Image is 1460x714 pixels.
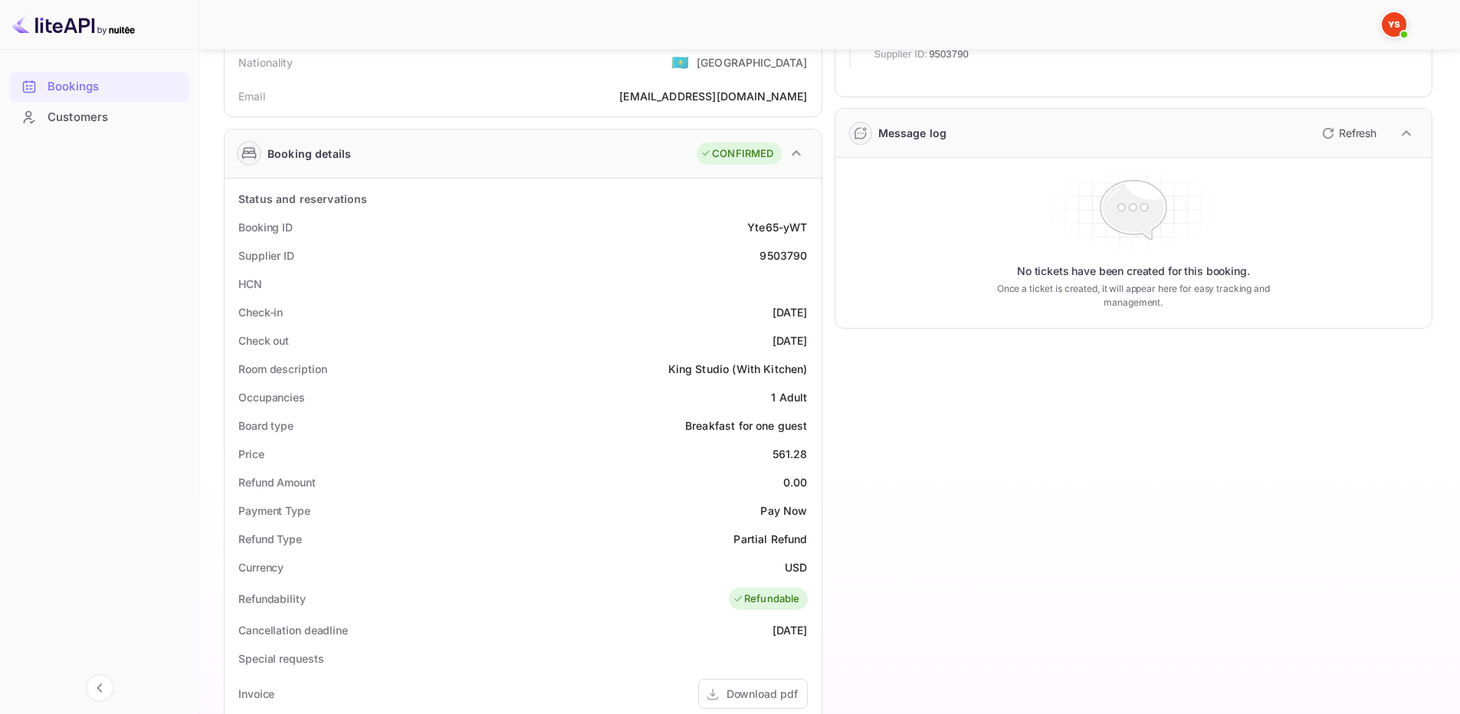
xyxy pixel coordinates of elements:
[238,474,316,490] div: Refund Amount
[771,389,807,405] div: 1 Adult
[773,622,808,638] div: [DATE]
[238,531,302,547] div: Refund Type
[9,72,189,100] a: Bookings
[238,446,264,462] div: Price
[733,531,807,547] div: Partial Refund
[238,418,294,434] div: Board type
[773,304,808,320] div: [DATE]
[238,247,294,264] div: Supplier ID
[238,389,305,405] div: Occupancies
[238,559,284,575] div: Currency
[697,54,808,70] div: [GEOGRAPHIC_DATA]
[685,418,807,434] div: Breakfast for one guest
[668,361,808,377] div: King Studio (With Kitchen)
[238,88,265,104] div: Email
[48,109,182,126] div: Customers
[760,247,807,264] div: 9503790
[671,48,689,76] span: United States
[238,650,323,667] div: Special requests
[238,591,306,607] div: Refundability
[238,503,310,519] div: Payment Type
[733,591,800,607] div: Refundable
[238,191,367,207] div: Status and reservations
[773,446,808,462] div: 561.28
[12,12,135,37] img: LiteAPI logo
[874,47,928,62] span: Supplier ID:
[238,622,348,638] div: Cancellation deadline
[9,72,189,102] div: Bookings
[760,503,807,519] div: Pay Now
[1339,125,1376,141] p: Refresh
[238,304,283,320] div: Check-in
[783,474,808,490] div: 0.00
[238,332,289,349] div: Check out
[773,332,808,349] div: [DATE]
[700,146,773,162] div: CONFIRMED
[785,559,807,575] div: USD
[9,103,189,131] a: Customers
[238,686,274,702] div: Invoice
[1382,12,1406,37] img: Yandex Support
[747,219,807,235] div: Yte65-yWT
[238,219,293,235] div: Booking ID
[86,674,113,702] button: Collapse navigation
[48,78,182,96] div: Bookings
[238,276,262,292] div: HCN
[619,88,807,104] div: [EMAIL_ADDRESS][DOMAIN_NAME]
[727,686,798,702] div: Download pdf
[267,146,351,162] div: Booking details
[878,125,947,141] div: Message log
[929,47,969,62] span: 9503790
[1017,264,1250,279] p: No tickets have been created for this booking.
[9,103,189,133] div: Customers
[238,54,294,70] div: Nationality
[1313,121,1383,146] button: Refresh
[973,282,1294,310] p: Once a ticket is created, it will appear here for easy tracking and management.
[238,361,326,377] div: Room description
